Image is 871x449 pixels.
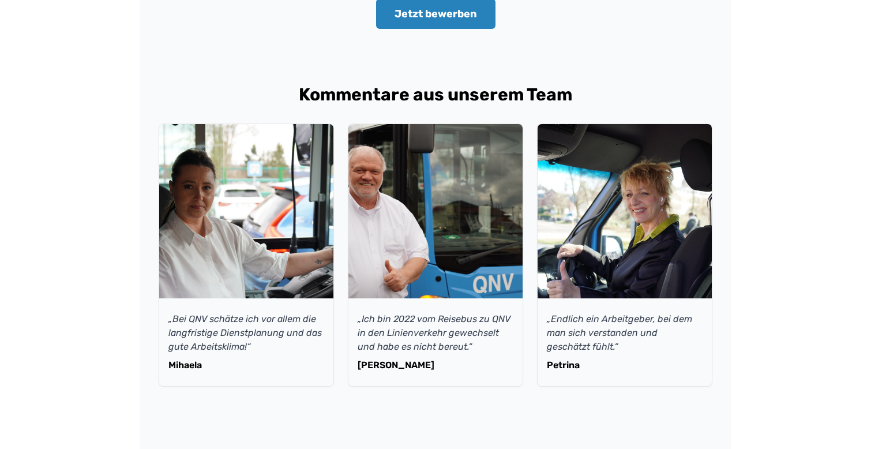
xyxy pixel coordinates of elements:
font: „Endlich ein Arbeitgeber, bei dem man sich verstanden und geschätzt fühlt.“ [547,313,692,352]
font: Kommentare aus unserem Team [299,84,572,105]
font: [PERSON_NAME] [358,360,434,371]
font: Jetzt bewerben [395,8,477,20]
font: Mihaela [168,360,202,371]
font: „Bei QNV schätze ich vor allem die langfristige Dienstplanung und das gute Arbeitsklima!“ [168,313,322,352]
font: „Ich bin 2022 vom Reisebus zu QNV in den Linienverkehr gewechselt und habe es nicht bereut.“ [358,313,510,352]
font: Petrina [547,360,580,371]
